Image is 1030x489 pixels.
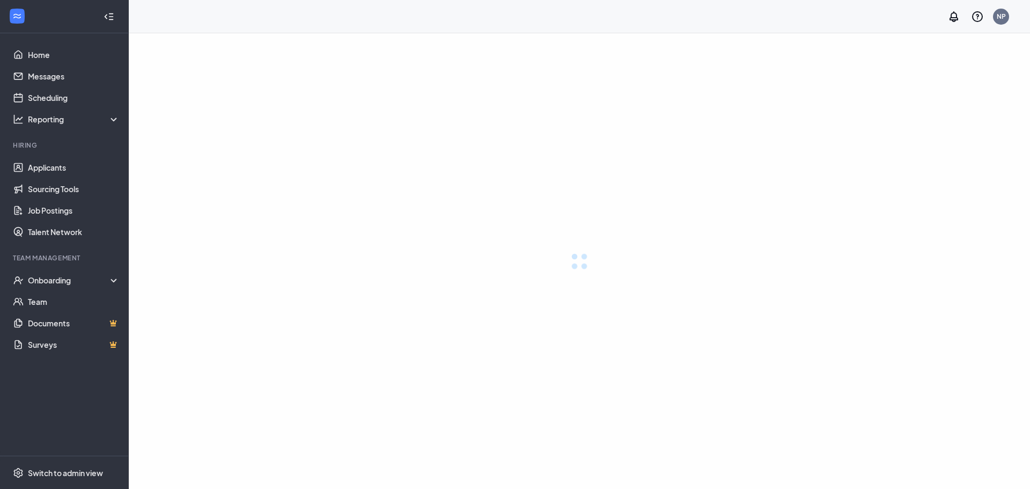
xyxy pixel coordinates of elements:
[13,468,24,478] svg: Settings
[997,12,1006,21] div: NP
[12,11,23,21] svg: WorkstreamLogo
[28,468,103,478] div: Switch to admin view
[947,10,960,23] svg: Notifications
[28,87,120,108] a: Scheduling
[28,275,120,286] div: Onboarding
[971,10,984,23] svg: QuestionInfo
[28,178,120,200] a: Sourcing Tools
[13,275,24,286] svg: UserCheck
[28,312,120,334] a: DocumentsCrown
[28,114,120,125] div: Reporting
[13,141,117,150] div: Hiring
[28,200,120,221] a: Job Postings
[13,114,24,125] svg: Analysis
[13,253,117,262] div: Team Management
[28,334,120,355] a: SurveysCrown
[28,44,120,65] a: Home
[104,11,114,22] svg: Collapse
[28,291,120,312] a: Team
[28,65,120,87] a: Messages
[28,221,120,243] a: Talent Network
[28,157,120,178] a: Applicants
